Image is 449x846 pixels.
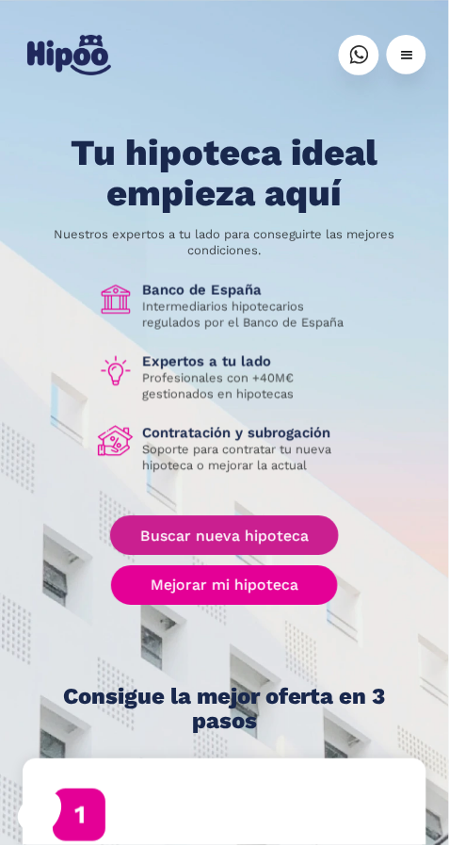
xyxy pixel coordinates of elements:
p: Nuestros expertos a tu lado para conseguirte las mejores condiciones. [30,226,419,258]
div: menu [387,35,426,74]
p: Profesionales con +40M€ gestionados en hipotecas [143,370,352,402]
a: Buscar nueva hipoteca [110,516,339,556]
h1: Contratación y subrogación [143,425,352,442]
a: Mejorar mi hipoteca [111,566,337,606]
h1: Consigue la mejor oferta en 3 pasos [30,685,419,735]
p: Intermediarios hipotecarios regulados por el Banco de España [143,299,352,331]
p: Soporte para contratar tu nueva hipoteca o mejorar la actual [143,442,352,474]
h1: Banco de España [143,282,352,299]
h1: Tu hipoteca ideal empieza aquí [30,133,419,212]
h1: Expertos a tu lado [143,353,352,370]
a: home [23,27,115,83]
